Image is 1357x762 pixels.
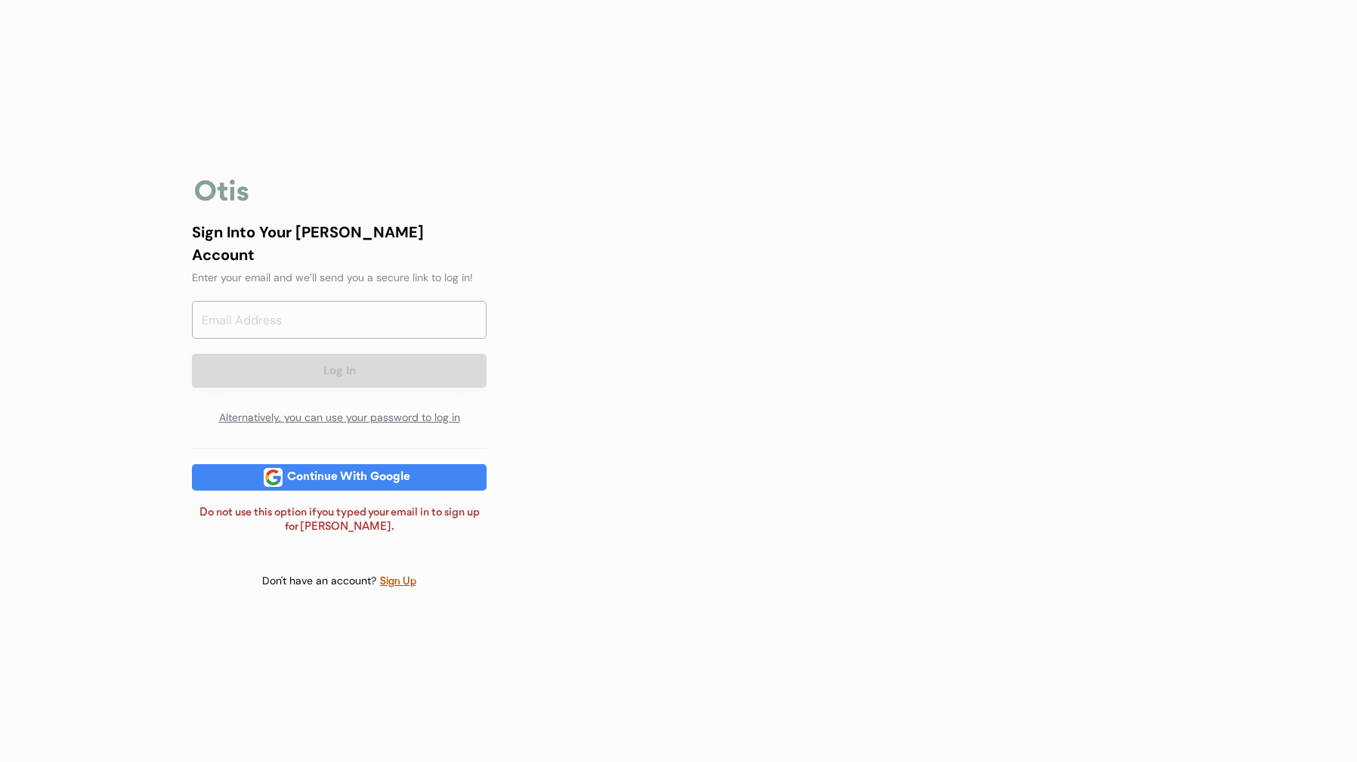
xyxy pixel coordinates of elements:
[262,574,379,589] div: Don't have an account?
[192,354,487,388] button: Log In
[192,403,487,433] div: Alternatively, you can use your password to log in
[192,221,487,266] div: Sign Into Your [PERSON_NAME] Account
[192,301,487,339] input: Email Address
[192,506,487,535] div: Do not use this option if you typed your email in to sign up for [PERSON_NAME].
[283,472,415,483] div: Continue With Google
[192,270,487,286] div: Enter your email and we’ll send you a secure link to log in!
[379,573,417,590] div: Sign Up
